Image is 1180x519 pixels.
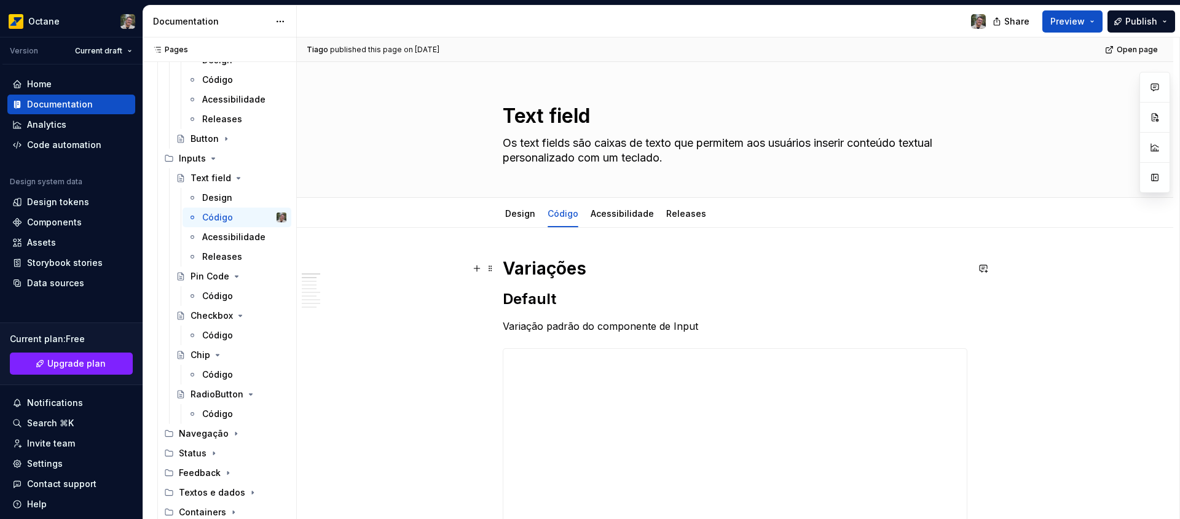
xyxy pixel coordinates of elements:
[7,434,135,453] a: Invite team
[183,70,291,90] a: Código
[191,270,229,283] div: Pin Code
[202,192,232,204] div: Design
[171,129,291,149] a: Button
[7,253,135,273] a: Storybook stories
[183,404,291,424] a: Código
[147,45,188,55] div: Pages
[183,90,291,109] a: Acessibilidade
[171,306,291,326] a: Checkbox
[159,443,291,463] div: Status
[7,135,135,155] a: Code automation
[503,319,967,334] p: Variação padrão do componente de Input
[543,200,583,226] div: Código
[191,133,219,145] div: Button
[27,196,89,208] div: Design tokens
[27,417,74,429] div: Search ⌘K
[27,458,63,470] div: Settings
[28,15,60,28] div: Octane
[179,152,206,165] div: Inputs
[307,45,328,55] span: Tiago
[27,98,93,111] div: Documentation
[7,95,135,114] a: Documentation
[503,289,967,309] h2: Default
[7,213,135,232] a: Components
[505,208,535,219] a: Design
[503,257,967,279] h1: Variações
[971,14,986,29] img: Tiago
[7,115,135,135] a: Analytics
[183,109,291,129] a: Releases
[202,408,233,420] div: Código
[153,15,269,28] div: Documentation
[1107,10,1175,33] button: Publish
[183,365,291,384] a: Código
[202,231,265,243] div: Acessibilidade
[183,286,291,306] a: Código
[179,427,229,440] div: Navegação
[75,46,122,56] span: Current draft
[191,388,243,400] div: RadioButton
[171,168,291,188] a: Text field
[179,486,245,499] div: Textos e dados
[27,257,103,269] div: Storybook stories
[591,208,654,219] a: Acessibilidade
[661,200,711,226] div: Releases
[47,357,106,370] span: Upgrade plan
[69,42,138,60] button: Current draft
[191,310,233,322] div: Checkbox
[10,46,38,56] div: Version
[500,133,965,168] textarea: Os text fields são caixas de texto que permitem aos usuários inserir conteúdo textual personaliza...
[183,188,291,208] a: Design
[27,236,56,249] div: Assets
[183,326,291,345] a: Código
[27,78,52,90] div: Home
[27,139,101,151] div: Code automation
[159,463,291,483] div: Feedback
[27,437,75,450] div: Invite team
[7,494,135,514] button: Help
[171,384,291,404] a: RadioButton
[7,233,135,252] a: Assets
[27,478,96,490] div: Contact support
[191,349,210,361] div: Chip
[27,498,47,510] div: Help
[27,216,82,228] div: Components
[10,177,82,187] div: Design system data
[500,200,540,226] div: Design
[202,369,233,381] div: Código
[1101,41,1163,58] a: Open page
[202,329,233,341] div: Código
[202,290,233,302] div: Código
[586,200,659,226] div: Acessibilidade
[159,149,291,168] div: Inputs
[1042,10,1103,33] button: Preview
[1125,15,1157,28] span: Publish
[159,424,291,443] div: Navegação
[548,208,578,219] a: Código
[120,14,135,29] img: Tiago
[330,45,439,55] div: published this page on [DATE]
[666,208,706,219] a: Releases
[179,467,221,479] div: Feedback
[10,353,133,375] a: Upgrade plan
[171,267,291,286] a: Pin Code
[202,74,233,86] div: Código
[183,208,291,227] a: CódigoTiago
[9,14,23,29] img: e8093afa-4b23-4413-bf51-00cde92dbd3f.png
[27,397,83,409] div: Notifications
[27,119,66,131] div: Analytics
[7,454,135,474] a: Settings
[277,213,286,222] img: Tiago
[202,251,242,263] div: Releases
[27,277,84,289] div: Data sources
[7,474,135,494] button: Contact support
[202,211,233,224] div: Código
[183,247,291,267] a: Releases
[7,74,135,94] a: Home
[7,393,135,413] button: Notifications
[7,413,135,433] button: Search ⌘K
[500,101,965,131] textarea: Text field
[2,8,140,34] button: OctaneTiago
[159,483,291,502] div: Textos e dados
[7,273,135,293] a: Data sources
